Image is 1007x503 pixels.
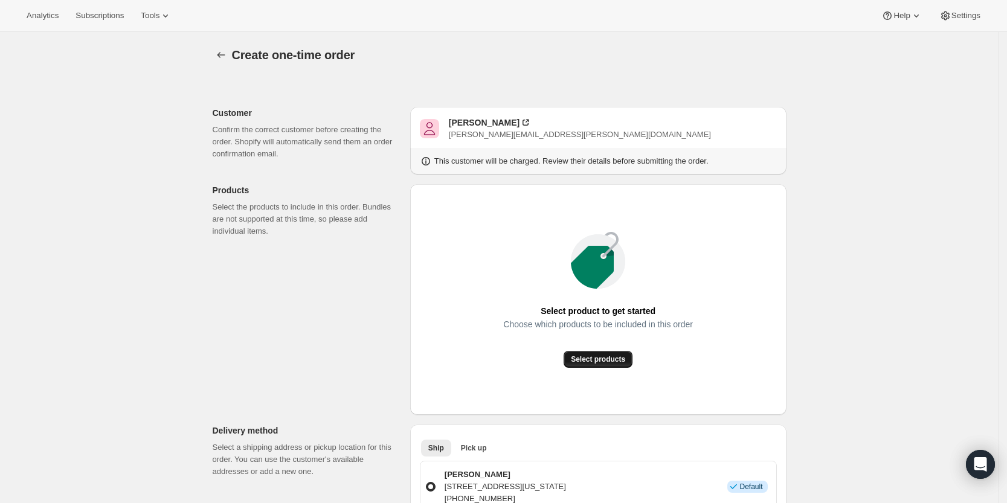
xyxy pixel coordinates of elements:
div: Open Intercom Messenger [966,450,995,479]
p: Delivery method [213,425,401,437]
span: Tools [141,11,159,21]
span: Jeffrey Olin [420,119,439,138]
p: [PERSON_NAME] [445,469,566,481]
p: This customer will be charged. Review their details before submitting the order. [434,155,709,167]
span: Create one-time order [232,48,355,62]
span: Subscriptions [76,11,124,21]
span: Default [739,482,762,492]
button: Tools [134,7,179,24]
span: [PERSON_NAME][EMAIL_ADDRESS][PERSON_NAME][DOMAIN_NAME] [449,130,711,139]
p: Select the products to include in this order. Bundles are not supported at this time, so please a... [213,201,401,237]
span: Select products [571,354,625,364]
button: Settings [932,7,988,24]
p: Select a shipping address or pickup location for this order. You can use the customer's available... [213,441,401,478]
button: Analytics [19,7,66,24]
button: Select products [564,351,632,368]
button: Help [874,7,929,24]
span: Settings [951,11,980,21]
span: Analytics [27,11,59,21]
p: Customer [213,107,401,119]
span: Select product to get started [541,303,655,319]
p: Products [213,184,401,196]
p: [STREET_ADDRESS][US_STATE] [445,481,566,493]
span: Pick up [461,443,487,453]
span: Choose which products to be included in this order [503,316,693,333]
span: Help [893,11,910,21]
div: [PERSON_NAME] [449,117,520,129]
p: Confirm the correct customer before creating the order. Shopify will automatically send them an o... [213,124,401,160]
span: Ship [428,443,444,453]
button: Subscriptions [68,7,131,24]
